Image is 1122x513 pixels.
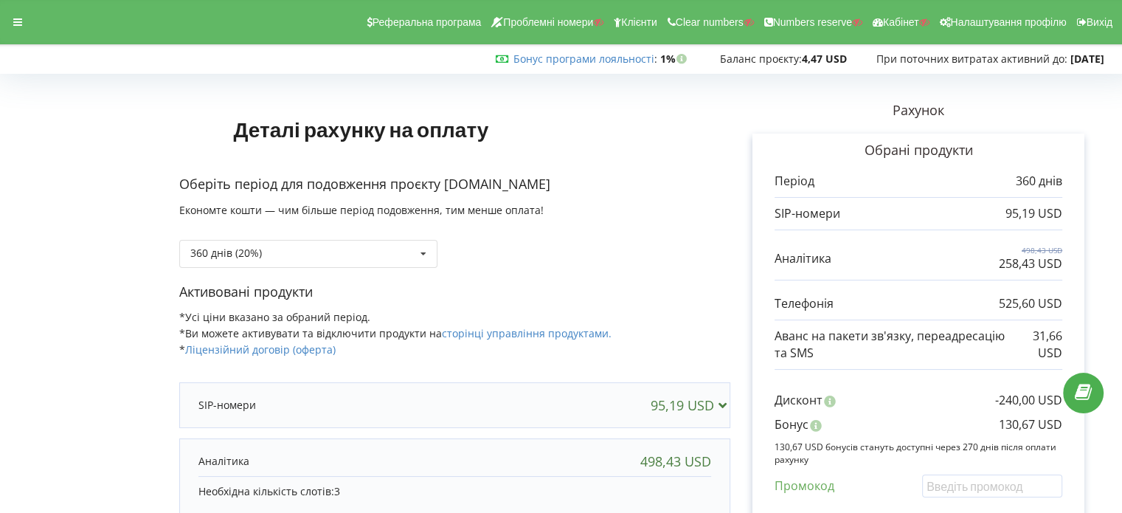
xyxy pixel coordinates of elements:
[676,16,744,28] span: Clear numbers
[775,478,834,495] p: Промокод
[802,52,847,66] strong: 4,47 USD
[373,16,482,28] span: Реферальна програма
[950,16,1066,28] span: Налаштування профілю
[1005,205,1062,222] p: 95,19 USD
[1013,328,1062,362] p: 31,66 USD
[720,52,802,66] span: Баланс проєкту:
[179,283,730,302] p: Активовані продукти
[775,392,823,409] p: Дисконт
[995,392,1062,409] p: -240,00 USD
[179,310,370,324] span: *Усі ціни вказано за обраний період.
[198,398,256,413] p: SIP-номери
[513,52,654,66] a: Бонус програми лояльності
[660,52,690,66] strong: 1%
[883,16,919,28] span: Кабінет
[775,205,840,222] p: SIP-номери
[198,454,249,469] p: Аналітика
[775,441,1062,466] p: 130,67 USD бонусів стануть доступні через 270 днів після оплати рахунку
[1016,173,1062,190] p: 360 днів
[922,475,1062,497] input: Введіть промокод
[334,484,340,498] span: 3
[773,16,852,28] span: Numbers reserve
[775,295,834,312] p: Телефонія
[775,416,808,433] p: Бонус
[640,454,711,469] div: 498,43 USD
[999,295,1062,312] p: 525,60 USD
[730,101,1107,120] p: Рахунок
[999,245,1062,255] p: 498,43 USD
[999,255,1062,272] p: 258,43 USD
[999,416,1062,433] p: 130,67 USD
[775,250,831,267] p: Аналітика
[185,342,336,357] a: Ліцензійний договір (оферта)
[621,16,657,28] span: Клієнти
[190,248,262,258] div: 360 днів (20%)
[179,94,543,165] h1: Деталі рахунку на оплату
[503,16,593,28] span: Проблемні номери
[442,326,612,340] a: сторінці управління продуктами.
[513,52,657,66] span: :
[876,52,1067,66] span: При поточних витратах активний до:
[179,326,612,340] span: *Ви можете активувати та відключити продукти на
[179,175,730,194] p: Оберіть період для подовження проєкту [DOMAIN_NAME]
[1070,52,1104,66] strong: [DATE]
[775,328,1013,362] p: Аванс на пакети зв'язку, переадресацію та SMS
[1087,16,1112,28] span: Вихід
[775,141,1062,160] p: Обрані продукти
[775,173,814,190] p: Період
[179,203,544,217] span: Економте кошти — чим більше період подовження, тим менше оплата!
[651,398,733,413] div: 95,19 USD
[198,484,711,499] p: Необхідна кількість слотів:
